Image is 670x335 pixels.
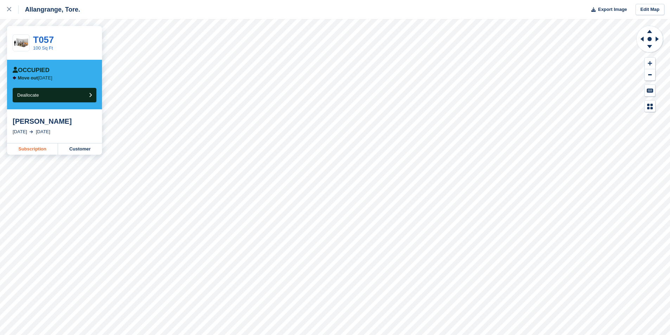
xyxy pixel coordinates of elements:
[18,75,52,81] p: [DATE]
[13,67,50,74] div: Occupied
[17,92,39,98] span: Deallocate
[58,143,102,155] a: Customer
[645,58,655,69] button: Zoom In
[36,128,50,135] div: [DATE]
[18,75,38,80] span: Move out
[33,34,54,45] a: T057
[19,5,80,14] div: Allangrange, Tore.
[13,37,29,49] img: 100-sqft-unit.jpg
[645,69,655,81] button: Zoom Out
[645,101,655,112] button: Map Legend
[13,117,96,125] div: [PERSON_NAME]
[598,6,627,13] span: Export Image
[645,85,655,96] button: Keyboard Shortcuts
[33,45,53,51] a: 100 Sq Ft
[13,128,27,135] div: [DATE]
[13,88,96,102] button: Deallocate
[587,4,627,15] button: Export Image
[13,76,16,80] img: arrow-left-icn-90495f2de72eb5bd0bd1c3c35deca35cc13f817d75bef06ecd7c0b315636ce7e.svg
[636,4,664,15] a: Edit Map
[7,143,58,155] a: Subscription
[30,130,33,133] img: arrow-right-light-icn-cde0832a797a2874e46488d9cf13f60e5c3a73dbe684e267c42b8395dfbc2abf.svg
